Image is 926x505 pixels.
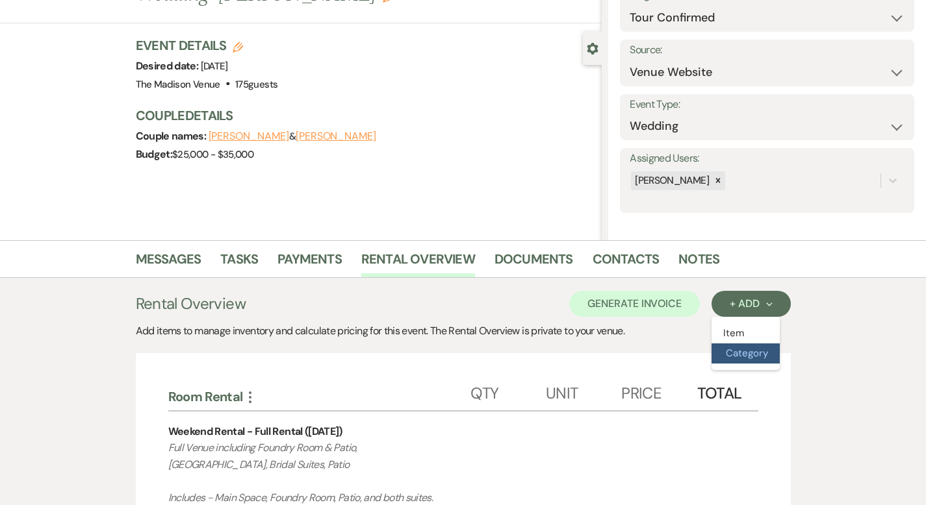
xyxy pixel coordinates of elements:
label: Assigned Users: [630,149,905,168]
span: & [209,130,376,143]
div: Room Rental [168,388,470,405]
div: Unit [546,371,621,410]
div: Add items to manage inventory and calculate pricing for this event. The Rental Overview is privat... [136,323,791,339]
button: [PERSON_NAME] [296,131,376,142]
label: Event Type: [630,95,905,114]
button: Close lead details [587,42,598,54]
button: Item [712,323,780,343]
span: Couple names: [136,129,209,143]
button: [PERSON_NAME] [209,131,289,142]
a: Rental Overview [361,249,475,277]
span: [DATE] [201,60,228,73]
div: Price [621,371,697,410]
h3: Rental Overview [136,292,246,315]
h3: Couple Details [136,106,589,125]
button: Generate Invoice [569,291,700,317]
span: Budget: [136,147,173,161]
div: [PERSON_NAME] [631,171,711,190]
button: + Add [712,291,790,317]
a: Messages [136,249,201,277]
div: + Add [730,299,772,309]
h3: Event Details [136,36,278,55]
a: Notes [678,249,719,277]
span: $25,000 - $35,000 [172,148,253,161]
span: Desired date: [136,59,201,73]
div: Qty [470,371,546,410]
span: The Madison Venue [136,78,220,91]
label: Source: [630,41,905,60]
div: Weekend Rental - Full Rental ([DATE]) [168,424,342,439]
a: Payments [277,249,342,277]
span: 175 guests [235,78,277,91]
button: Category [712,343,780,363]
div: Total [697,371,743,410]
a: Documents [495,249,573,277]
a: Tasks [220,249,258,277]
a: Contacts [593,249,660,277]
